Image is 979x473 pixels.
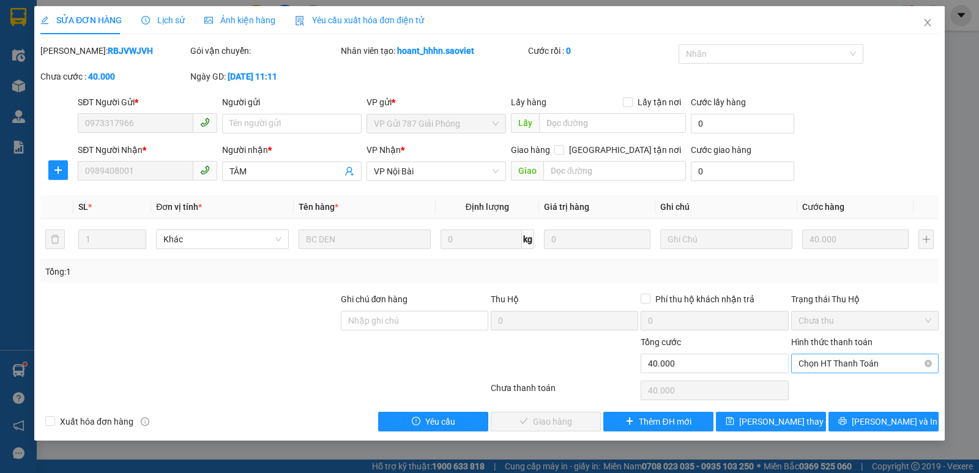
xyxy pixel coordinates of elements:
[923,18,932,28] span: close
[739,415,837,428] span: [PERSON_NAME] thay đổi
[918,229,934,249] button: plus
[726,417,734,426] span: save
[633,95,686,109] span: Lấy tận nơi
[204,16,213,24] span: picture
[49,165,67,175] span: plus
[802,202,844,212] span: Cước hàng
[511,97,546,107] span: Lấy hàng
[798,354,931,373] span: Chọn HT Thanh Toán
[491,294,519,304] span: Thu Hộ
[489,381,639,403] div: Chưa thanh toán
[299,229,431,249] input: VD: Bàn, Ghế
[40,15,122,25] span: SỬA ĐƠN HÀNG
[650,292,759,306] span: Phí thu hộ khách nhận trả
[660,229,792,249] input: Ghi Chú
[910,6,945,40] button: Close
[655,195,797,219] th: Ghi chú
[190,44,338,58] div: Gói vận chuyển:
[78,95,217,109] div: SĐT Người Gửi
[40,44,188,58] div: [PERSON_NAME]:
[163,230,281,248] span: Khác
[295,16,305,26] img: icon
[791,337,873,347] label: Hình thức thanh toán
[378,412,488,431] button: exclamation-circleYêu cầu
[341,44,526,58] div: Nhân viên tạo:
[397,46,474,56] b: hoant_hhhn.saoviet
[295,15,424,25] span: Yêu cầu xuất hóa đơn điện tử
[40,70,188,83] div: Chưa cước :
[40,16,49,24] span: edit
[299,202,338,212] span: Tên hàng
[190,70,338,83] div: Ngày GD:
[528,44,676,58] div: Cước rồi :
[791,292,939,306] div: Trạng thái Thu Hộ
[511,161,543,181] span: Giao
[55,415,138,428] span: Xuất hóa đơn hàng
[341,294,408,304] label: Ghi chú đơn hàng
[108,46,153,56] b: RBJVWJVH
[798,311,931,330] span: Chưa thu
[925,360,932,367] span: close-circle
[344,166,354,176] span: user-add
[45,265,379,278] div: Tổng: 1
[691,97,746,107] label: Cước lấy hàng
[367,95,506,109] div: VP gửi
[828,412,939,431] button: printer[PERSON_NAME] và In
[564,143,686,157] span: [GEOGRAPHIC_DATA] tận nơi
[78,202,88,212] span: SL
[222,143,362,157] div: Người nhận
[511,113,539,133] span: Lấy
[141,15,185,25] span: Lịch sử
[412,417,420,426] span: exclamation-circle
[566,46,571,56] b: 0
[228,72,277,81] b: [DATE] 11:11
[200,117,210,127] span: phone
[78,143,217,157] div: SĐT Người Nhận
[222,95,362,109] div: Người gửi
[543,161,687,181] input: Dọc đường
[852,415,937,428] span: [PERSON_NAME] và In
[141,16,150,24] span: clock-circle
[641,337,681,347] span: Tổng cước
[691,114,794,133] input: Cước lấy hàng
[491,412,601,431] button: checkGiao hàng
[522,229,534,249] span: kg
[45,229,65,249] button: delete
[544,229,650,249] input: 0
[466,202,509,212] span: Định lượng
[141,417,149,426] span: info-circle
[425,415,455,428] span: Yêu cầu
[204,15,275,25] span: Ảnh kiện hàng
[511,145,550,155] span: Giao hàng
[838,417,847,426] span: printer
[374,114,499,133] span: VP Gửi 787 Giải Phóng
[603,412,713,431] button: plusThêm ĐH mới
[639,415,691,428] span: Thêm ĐH mới
[374,162,499,181] span: VP Nội Bài
[716,412,826,431] button: save[PERSON_NAME] thay đổi
[200,165,210,175] span: phone
[544,202,589,212] span: Giá trị hàng
[156,202,202,212] span: Đơn vị tính
[48,160,68,180] button: plus
[367,145,401,155] span: VP Nhận
[691,145,751,155] label: Cước giao hàng
[539,113,687,133] input: Dọc đường
[341,311,488,330] input: Ghi chú đơn hàng
[691,162,794,181] input: Cước giao hàng
[88,72,115,81] b: 40.000
[802,229,909,249] input: 0
[625,417,634,426] span: plus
